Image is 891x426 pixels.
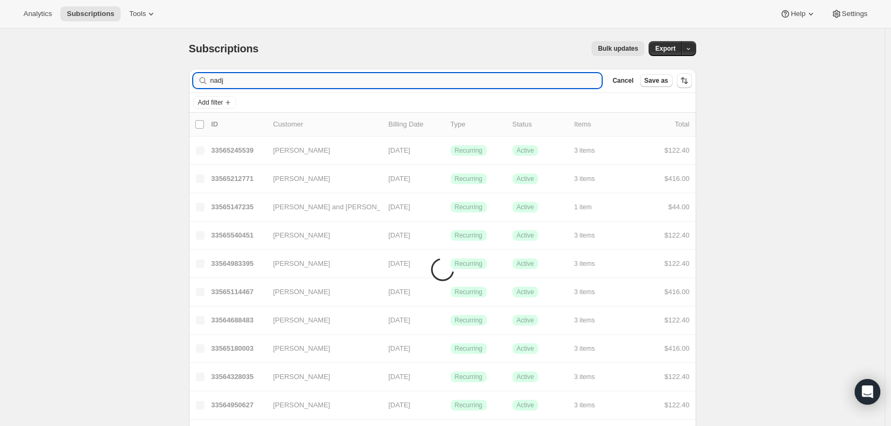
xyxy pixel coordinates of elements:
span: Save as [644,76,668,85]
button: Export [649,41,682,56]
button: Cancel [608,74,637,87]
span: Cancel [612,76,633,85]
button: Analytics [17,6,58,21]
button: Add filter [193,96,236,109]
span: Subscriptions [189,43,259,54]
button: Tools [123,6,163,21]
div: Open Intercom Messenger [855,379,880,405]
button: Sort the results [677,73,692,88]
span: Subscriptions [67,10,114,18]
span: Settings [842,10,868,18]
button: Subscriptions [60,6,121,21]
span: Analytics [23,10,52,18]
span: Export [655,44,675,53]
span: Tools [129,10,146,18]
span: Help [791,10,805,18]
span: Add filter [198,98,223,107]
button: Help [774,6,822,21]
button: Settings [825,6,874,21]
span: Bulk updates [598,44,638,53]
button: Save as [640,74,673,87]
input: Filter subscribers [210,73,602,88]
button: Bulk updates [592,41,644,56]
